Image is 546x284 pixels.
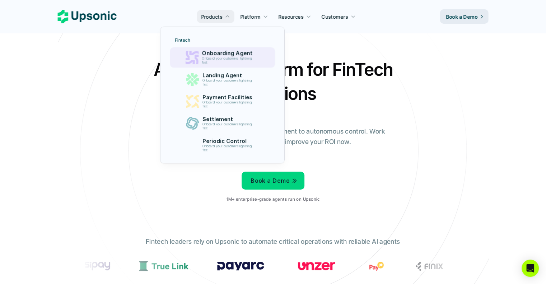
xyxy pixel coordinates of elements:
p: Resources [279,13,304,20]
a: Products [197,10,234,23]
p: Onboard your customers lightning fast [202,79,255,87]
p: Payment Facilities [202,94,255,101]
p: Onboarding Agent [202,50,256,57]
h2: Agentic AI Platform for FinTech Operations [148,57,399,106]
p: Settlement [202,116,255,122]
p: Customers [322,13,348,20]
p: Onboard your customers lightning fast [202,57,255,65]
a: Book a Demo [242,172,304,190]
div: Open Intercom Messenger [522,260,539,277]
p: Periodic Control [202,138,255,144]
p: Fintech [175,38,190,43]
p: Book a Demo [251,176,290,186]
p: Onboard your customers lightning fast [202,122,255,130]
p: Platform [240,13,260,20]
p: Fintech leaders rely on Upsonic to automate critical operations with reliable AI agents [146,237,400,247]
p: 1M+ enterprise-grade agents run on Upsonic [227,197,319,202]
a: Onboarding AgentOnboard your customers lightning fast [170,47,275,68]
p: Onboard your customers lightning fast [202,101,255,108]
p: Onboard your customers lightning fast [202,144,255,152]
p: Products [201,13,222,20]
p: Book a Demo [446,13,478,20]
p: From onboarding to compliance to settlement to autonomous control. Work with %82 more efficiency ... [157,126,390,147]
a: Landing AgentOnboard your customers lightning fast [171,69,274,89]
a: Payment FacilitiesOnboard your customers lightning fast [171,91,274,111]
a: Book a Demo [440,9,489,24]
p: Landing Agent [202,72,255,79]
